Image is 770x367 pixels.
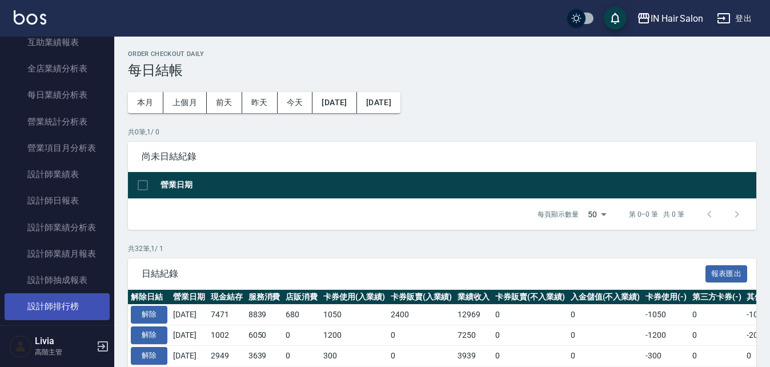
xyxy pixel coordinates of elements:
[278,92,313,113] button: 今天
[388,345,455,366] td: 0
[705,265,748,283] button: 報表匯出
[5,109,110,135] a: 營業統計分析表
[5,188,110,214] a: 設計師日報表
[128,92,163,113] button: 本月
[9,335,32,358] img: Person
[170,290,208,305] th: 營業日期
[208,305,246,325] td: 7471
[455,290,492,305] th: 業績收入
[35,347,93,357] p: 高階主管
[689,290,744,305] th: 第三方卡券(-)
[5,293,110,320] a: 設計師排行榜
[246,305,283,325] td: 8839
[388,290,455,305] th: 卡券販賣(入業績)
[128,127,756,137] p: 共 0 筆, 1 / 0
[142,151,743,162] span: 尚未日結紀錄
[643,325,689,346] td: -1200
[651,11,703,26] div: IN Hair Salon
[492,290,568,305] th: 卡券販賣(不入業績)
[283,290,320,305] th: 店販消費
[128,244,756,254] p: 共 32 筆, 1 / 1
[568,305,643,325] td: 0
[170,345,208,366] td: [DATE]
[455,305,492,325] td: 12969
[5,135,110,161] a: 營業項目月分析表
[643,305,689,325] td: -1050
[14,10,46,25] img: Logo
[320,290,388,305] th: 卡券使用(入業績)
[388,305,455,325] td: 2400
[35,336,93,347] h5: Livia
[538,209,579,220] p: 每頁顯示數量
[568,325,643,346] td: 0
[689,305,744,325] td: 0
[320,325,388,346] td: 1200
[283,325,320,346] td: 0
[142,268,705,280] span: 日結紀錄
[568,290,643,305] th: 入金儲值(不入業績)
[583,199,611,230] div: 50
[246,290,283,305] th: 服務消費
[312,92,356,113] button: [DATE]
[632,7,708,30] button: IN Hair Salon
[246,325,283,346] td: 6050
[283,345,320,366] td: 0
[131,347,167,365] button: 解除
[455,325,492,346] td: 7250
[5,82,110,108] a: 每日業績分析表
[128,290,170,305] th: 解除日結
[242,92,278,113] button: 昨天
[712,8,756,29] button: 登出
[455,345,492,366] td: 3939
[283,305,320,325] td: 680
[604,7,627,30] button: save
[492,305,568,325] td: 0
[208,325,246,346] td: 1002
[5,214,110,241] a: 設計師業績分析表
[163,92,207,113] button: 上個月
[128,50,756,58] h2: Order checkout daily
[388,325,455,346] td: 0
[320,345,388,366] td: 300
[568,345,643,366] td: 0
[643,290,689,305] th: 卡券使用(-)
[208,345,246,366] td: 2949
[689,345,744,366] td: 0
[207,92,242,113] button: 前天
[5,241,110,267] a: 設計師業績月報表
[705,268,748,278] a: 報表匯出
[629,209,684,220] p: 第 0–0 筆 共 0 筆
[492,345,568,366] td: 0
[128,62,756,78] h3: 每日結帳
[208,290,246,305] th: 現金結存
[170,325,208,346] td: [DATE]
[5,55,110,82] a: 全店業績分析表
[5,161,110,188] a: 設計師業績表
[131,326,167,344] button: 解除
[131,306,167,324] button: 解除
[5,320,110,346] a: 商品銷售排行榜
[357,92,400,113] button: [DATE]
[5,267,110,293] a: 設計師抽成報表
[5,29,110,55] a: 互助業績報表
[689,325,744,346] td: 0
[158,172,756,199] th: 營業日期
[643,345,689,366] td: -300
[320,305,388,325] td: 1050
[492,325,568,346] td: 0
[246,345,283,366] td: 3639
[170,305,208,325] td: [DATE]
